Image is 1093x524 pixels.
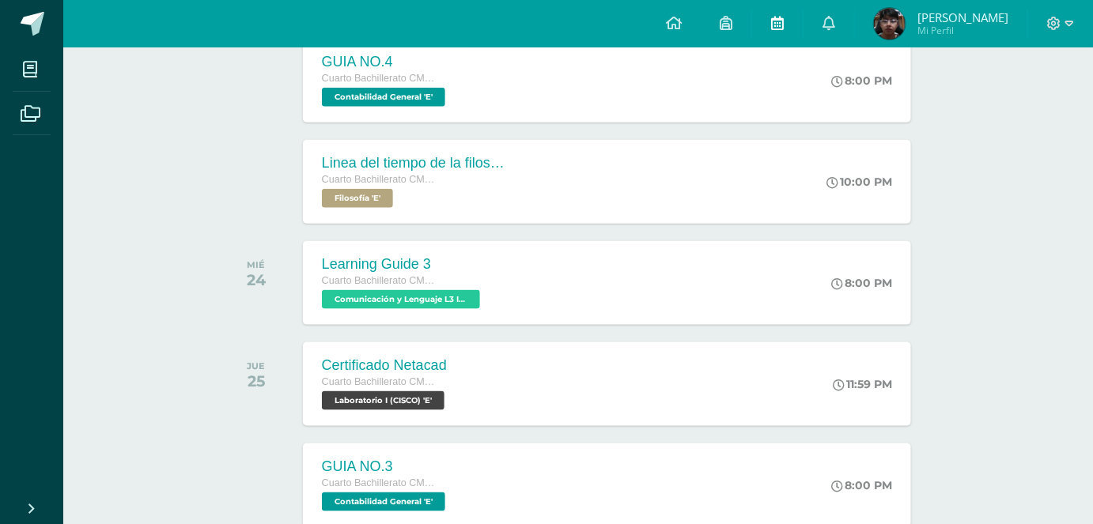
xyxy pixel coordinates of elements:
span: Cuarto Bachillerato CMP Bachillerato en CCLL con Orientación en Computación [322,174,441,185]
span: Comunicación y Lenguaje L3 Inglés 'E' [322,290,480,309]
div: GUIA NO.3 [322,458,449,475]
div: MIÉ [247,259,266,270]
div: 11:59 PM [833,377,892,391]
div: JUE [247,360,265,371]
span: Mi Perfil [917,24,1008,37]
div: 24 [247,270,266,289]
span: Filosofía 'E' [322,189,393,208]
span: Cuarto Bachillerato CMP Bachillerato en CCLL con Orientación en Computación [322,376,441,387]
span: Cuarto Bachillerato CMP Bachillerato en CCLL con Orientación en Computación [322,73,441,84]
img: a12cd7d015d8715c043ec03b48450893.png [874,8,906,40]
div: 8:00 PM [831,74,892,88]
div: 8:00 PM [831,276,892,290]
span: Cuarto Bachillerato CMP Bachillerato en CCLL con Orientación en Computación [322,275,441,286]
span: [PERSON_NAME] [917,9,1008,25]
span: Contabilidad General 'E' [322,492,445,511]
div: 25 [247,371,265,390]
div: GUIA NO.4 [322,54,449,70]
span: Cuarto Bachillerato CMP Bachillerato en CCLL con Orientación en Computación [322,477,441,488]
span: Contabilidad General 'E' [322,88,445,107]
div: Linea del tiempo de la filosofia [322,155,512,172]
div: Learning Guide 3 [322,256,484,273]
div: 8:00 PM [831,478,892,492]
div: 10:00 PM [826,175,892,189]
div: Certificado Netacad [322,357,448,374]
span: Laboratorio I (CISCO) 'E' [322,391,444,410]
